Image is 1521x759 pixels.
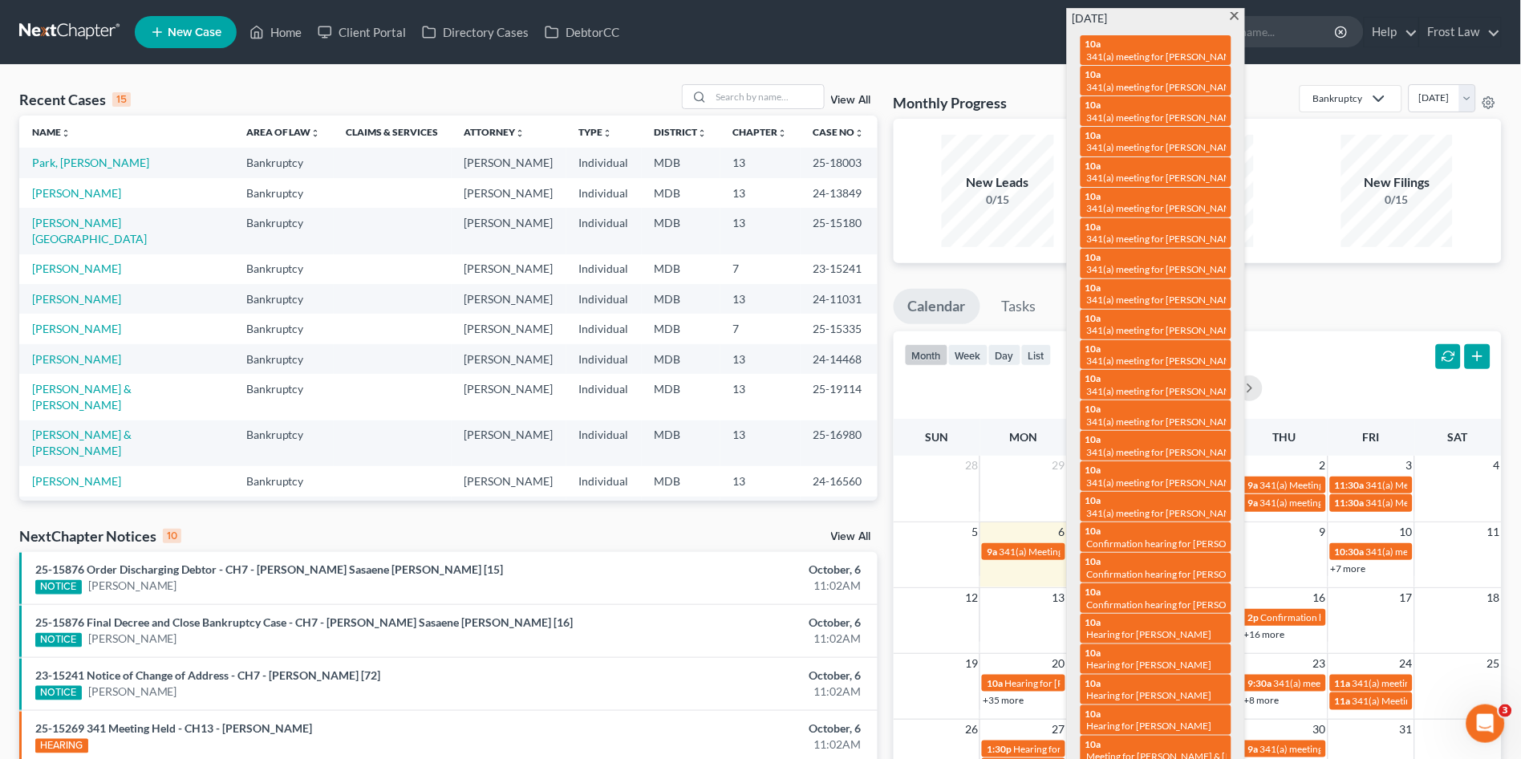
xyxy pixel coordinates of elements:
[1312,720,1328,739] span: 30
[1087,141,1242,153] span: 341(a) meeting for [PERSON_NAME]
[1087,446,1242,458] span: 341(a) meeting for [PERSON_NAME]
[452,374,566,420] td: [PERSON_NAME]
[1085,433,1101,445] span: 10a
[1085,616,1101,628] span: 10a
[414,18,537,47] a: Directory Cases
[1087,477,1242,489] span: 341(a) meeting for [PERSON_NAME]
[1085,251,1101,263] span: 10a
[983,694,1024,706] a: +35 more
[970,522,980,542] span: 5
[1085,403,1101,415] span: 10a
[1085,494,1101,506] span: 10a
[642,208,720,254] td: MDB
[1085,68,1101,80] span: 10a
[452,497,566,542] td: [PERSON_NAME]
[32,474,121,488] a: [PERSON_NAME]
[1499,704,1512,717] span: 3
[233,284,334,314] td: Bankruptcy
[1398,588,1414,607] span: 17
[894,289,980,324] a: Calendar
[35,580,82,595] div: NOTICE
[801,178,878,208] td: 24-13849
[1085,525,1101,537] span: 10a
[1486,522,1502,542] span: 11
[452,420,566,466] td: [PERSON_NAME]
[32,262,121,275] a: [PERSON_NAME]
[1420,18,1501,47] a: Frost Law
[452,254,566,284] td: [PERSON_NAME]
[233,148,334,177] td: Bankruptcy
[1085,312,1101,324] span: 10a
[1247,497,1258,509] span: 9a
[1087,689,1212,701] span: Hearing for [PERSON_NAME]
[720,314,801,343] td: 7
[452,148,566,177] td: [PERSON_NAME]
[1087,720,1212,732] span: Hearing for [PERSON_NAME]
[720,178,801,208] td: 13
[32,156,149,169] a: Park, [PERSON_NAME]
[1021,344,1052,366] button: list
[801,208,878,254] td: 25-15180
[1085,160,1101,172] span: 10a
[1085,129,1101,141] span: 10a
[801,420,878,466] td: 25-16980
[233,314,334,343] td: Bankruptcy
[163,529,181,543] div: 10
[948,344,988,366] button: week
[566,497,642,542] td: Individual
[1318,456,1328,475] span: 2
[999,546,1154,558] span: 341(a) Meeting for [PERSON_NAME]
[1073,10,1108,26] span: [DATE]
[1353,695,1508,707] span: 341(a) Meeting for [PERSON_NAME]
[452,314,566,343] td: [PERSON_NAME]
[233,420,334,466] td: Bankruptcy
[778,128,788,138] i: unfold_more
[233,178,334,208] td: Bankruptcy
[597,562,862,578] div: October, 6
[855,128,865,138] i: unfold_more
[813,126,865,138] a: Case Nounfold_more
[801,466,878,496] td: 24-16560
[642,178,720,208] td: MDB
[1085,677,1101,689] span: 10a
[720,497,801,542] td: 13
[452,284,566,314] td: [PERSON_NAME]
[1087,294,1242,306] span: 341(a) meeting for [PERSON_NAME]
[112,92,131,107] div: 15
[566,178,642,208] td: Individual
[963,456,980,475] span: 28
[35,668,380,682] a: 23-15241 Notice of Change of Address - CH7 - [PERSON_NAME] [72]
[963,654,980,673] span: 19
[32,126,71,138] a: Nameunfold_more
[32,428,132,457] a: [PERSON_NAME] & [PERSON_NAME]
[246,126,321,138] a: Area of Lawunfold_more
[1335,546,1365,558] span: 10:30a
[733,126,788,138] a: Chapterunfold_more
[1273,430,1296,444] span: Thu
[233,374,334,420] td: Bankruptcy
[1318,522,1328,542] span: 9
[1087,324,1242,336] span: 341(a) meeting for [PERSON_NAME]
[597,578,862,594] div: 11:02AM
[642,284,720,314] td: MDB
[1085,647,1101,659] span: 10a
[1087,659,1212,671] span: Hearing for [PERSON_NAME]
[35,721,312,735] a: 25-15269 341 Meeting Held - CH13 - [PERSON_NAME]
[1486,588,1502,607] span: 18
[1087,202,1242,214] span: 341(a) meeting for [PERSON_NAME]
[32,216,147,246] a: [PERSON_NAME][GEOGRAPHIC_DATA]
[168,26,221,39] span: New Case
[35,633,82,647] div: NOTICE
[801,344,878,374] td: 24-14468
[88,684,177,700] a: [PERSON_NAME]
[987,546,997,558] span: 9a
[603,128,613,138] i: unfold_more
[642,344,720,374] td: MDB
[1331,562,1366,574] a: +7 more
[1341,192,1454,208] div: 0/15
[1259,743,1414,755] span: 341(a) meeting for [PERSON_NAME]
[1335,695,1351,707] span: 11a
[32,382,132,412] a: [PERSON_NAME] & [PERSON_NAME]
[566,148,642,177] td: Individual
[642,148,720,177] td: MDB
